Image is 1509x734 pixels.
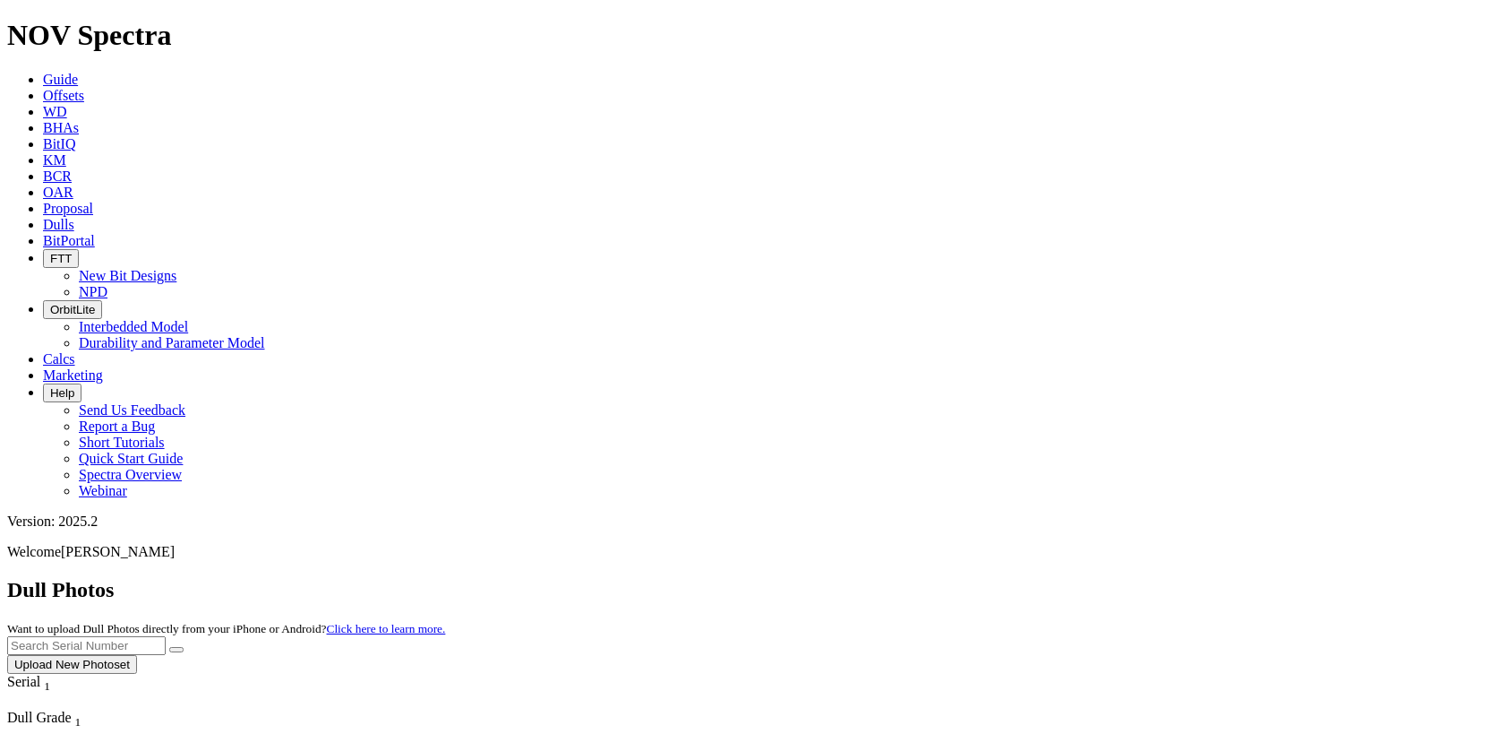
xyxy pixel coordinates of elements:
[7,674,83,694] div: Serial Sort None
[43,217,74,232] a: Dulls
[7,514,1502,530] div: Version: 2025.2
[75,710,81,725] span: Sort None
[7,636,166,655] input: Search Serial Number
[7,674,83,710] div: Sort None
[43,120,79,135] a: BHAs
[79,402,185,418] a: Send Us Feedback
[79,451,183,466] a: Quick Start Guide
[43,104,67,119] a: WD
[44,679,50,693] sub: 1
[79,483,127,498] a: Webinar
[43,185,73,200] a: OAR
[43,168,72,184] a: BCR
[327,622,446,635] a: Click here to learn more.
[43,384,81,402] button: Help
[61,544,175,559] span: [PERSON_NAME]
[43,72,78,87] a: Guide
[50,303,95,316] span: OrbitLite
[79,419,155,434] a: Report a Bug
[43,367,103,383] a: Marketing
[7,694,83,710] div: Column Menu
[7,544,1502,560] p: Welcome
[50,252,72,265] span: FTT
[7,655,137,674] button: Upload New Photoset
[43,88,84,103] a: Offsets
[43,152,66,168] a: KM
[7,622,445,635] small: Want to upload Dull Photos directly from your iPhone or Android?
[79,284,107,299] a: NPD
[43,351,75,367] a: Calcs
[79,335,265,350] a: Durability and Parameter Model
[79,319,188,334] a: Interbedded Model
[7,578,1502,602] h2: Dull Photos
[44,674,50,689] span: Sort None
[43,300,102,319] button: OrbitLite
[7,710,133,730] div: Dull Grade Sort None
[43,233,95,248] a: BitPortal
[43,136,75,151] a: BitIQ
[79,268,176,283] a: New Bit Designs
[79,467,182,482] a: Spectra Overview
[43,249,79,268] button: FTT
[7,674,40,689] span: Serial
[43,201,93,216] a: Proposal
[7,710,72,725] span: Dull Grade
[79,435,165,450] a: Short Tutorials
[50,386,74,400] span: Help
[75,715,81,729] sub: 1
[7,19,1502,52] h1: NOV Spectra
